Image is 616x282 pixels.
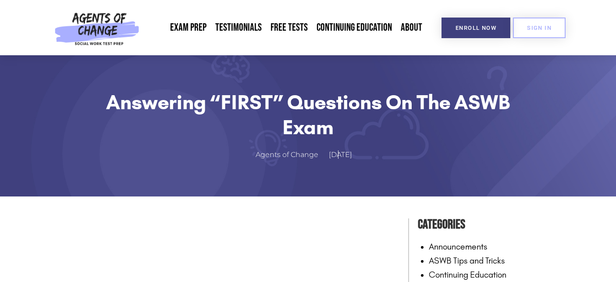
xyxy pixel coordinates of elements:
h4: Categories [418,214,558,235]
a: Announcements [429,241,488,252]
a: Continuing Education [312,18,396,38]
span: SIGN IN [527,25,552,31]
a: [DATE] [329,149,361,161]
a: Agents of Change [256,149,327,161]
a: Testimonials [211,18,266,38]
time: [DATE] [329,150,352,159]
a: SIGN IN [513,18,566,38]
a: Enroll Now [442,18,510,38]
a: Continuing Education [429,269,506,280]
a: Free Tests [266,18,312,38]
span: Agents of Change [256,149,318,161]
h1: Answering “FIRST” Questions on the ASWB Exam [80,90,536,139]
a: About [396,18,427,38]
a: ASWB Tips and Tricks [429,255,505,266]
a: Exam Prep [166,18,211,38]
nav: Menu [143,18,427,38]
span: Enroll Now [456,25,496,31]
